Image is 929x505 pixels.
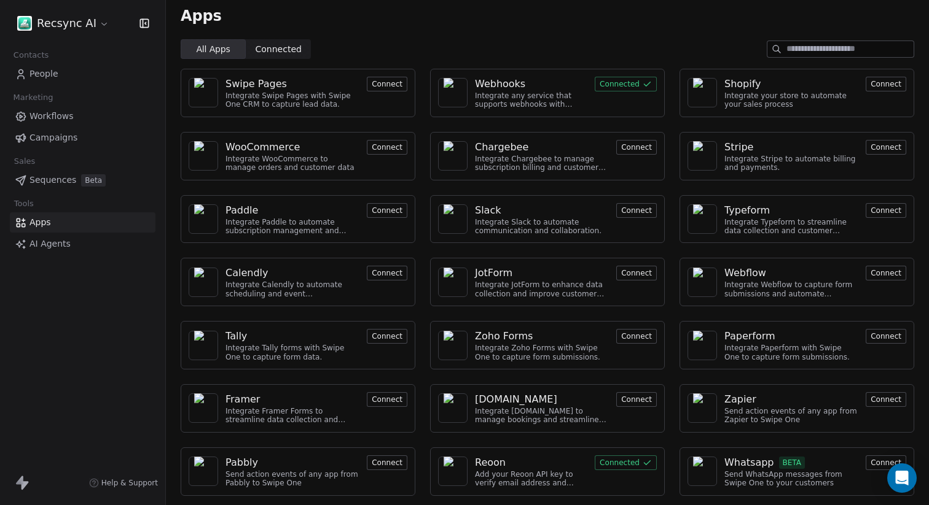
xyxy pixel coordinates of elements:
div: Integrate JotForm to enhance data collection and improve customer engagement. [475,280,609,298]
img: NA [194,331,213,360]
img: NA [444,141,462,171]
a: [DOMAIN_NAME] [475,392,609,407]
div: Integrate Zoho Forms with Swipe One to capture form submissions. [475,344,609,361]
img: NA [194,457,213,486]
a: NA [438,78,468,107]
img: NA [444,268,462,297]
button: Connect [866,77,906,91]
a: NA [189,141,218,171]
a: NA [189,393,218,423]
div: Integrate any service that supports webhooks with Swipe One to capture and automate data workflows. [475,91,587,109]
div: Integrate Paperform with Swipe One to capture form submissions. [724,344,858,361]
a: Connect [367,330,407,342]
button: Connect [616,266,657,280]
img: NA [693,331,711,360]
a: Connect [616,204,657,216]
img: NA [194,141,213,171]
a: NA [688,141,717,171]
span: Sales [9,152,41,171]
img: NA [194,268,213,297]
div: Webflow [724,266,766,280]
div: Zapier [724,392,756,407]
a: Zoho Forms [475,329,609,344]
a: Tally [225,329,359,344]
div: Integrate Typeform to streamline data collection and customer engagement. [724,218,858,236]
a: Connect [367,78,407,90]
img: NA [194,393,213,423]
a: SequencesBeta [10,170,155,190]
div: Shopify [724,77,761,91]
a: Swipe Pages [225,77,359,91]
img: NA [444,457,462,486]
div: Integrate Paddle to automate subscription management and customer engagement. [225,218,359,236]
div: Pabbly [225,455,258,470]
div: Send action events of any app from Zapier to Swipe One [724,407,858,425]
a: NA [189,78,218,107]
a: Connect [367,267,407,279]
div: Integrate Tally forms with Swipe One to capture form data. [225,344,359,361]
span: AI Agents [29,237,71,250]
a: Connect [616,141,657,153]
a: NA [438,268,468,297]
button: Connect [367,203,407,218]
span: Workflows [29,110,74,123]
a: Framer [225,392,359,407]
a: Stripe [724,140,858,155]
button: Connect [367,140,407,155]
img: NA [693,204,711,234]
a: Connected [595,457,657,468]
div: Open Intercom Messenger [887,463,917,493]
div: Integrate Stripe to automate billing and payments. [724,155,858,172]
a: Typeform [724,203,858,218]
button: Connect [367,392,407,407]
a: Chargebee [475,140,609,155]
button: Connect [866,203,906,218]
span: BETA [779,457,806,469]
div: Integrate Swipe Pages with Swipe One CRM to capture lead data. [225,91,359,109]
button: Connect [866,455,906,470]
a: NA [189,457,218,486]
span: Contacts [8,46,54,64]
a: Connect [866,204,906,216]
a: NA [438,331,468,360]
img: 7d7e097f7_logo.png [17,16,32,31]
button: Connected [595,77,657,91]
a: Reoon [475,455,587,470]
span: People [29,67,58,80]
div: Calendly [225,266,268,280]
button: Connect [866,392,906,407]
a: NA [189,204,218,234]
a: NA [688,393,717,423]
a: Apps [10,212,155,233]
button: Connect [616,392,657,407]
img: NA [693,141,711,171]
div: Chargebee [475,140,528,155]
button: Connect [616,329,657,344]
a: NA [189,331,218,360]
a: NA [189,268,218,297]
span: Apps [29,216,51,229]
div: Send action events of any app from Pabbly to Swipe One [225,470,359,488]
a: Connect [616,330,657,342]
a: Connect [866,267,906,279]
a: WhatsappBETA [724,455,858,470]
a: NA [438,393,468,423]
button: Connect [866,140,906,155]
a: Connect [866,78,906,90]
a: NA [688,204,717,234]
span: Campaigns [29,131,77,144]
div: Typeform [724,203,770,218]
div: Integrate your store to automate your sales process [724,91,858,109]
div: Integrate Calendly to automate scheduling and event management. [225,280,359,298]
img: NA [444,393,462,423]
a: Connected [595,78,657,90]
span: Marketing [8,88,58,107]
button: Connect [866,266,906,280]
img: NA [444,78,462,107]
div: Integrate WooCommerce to manage orders and customer data [225,155,359,172]
span: Connected [256,43,302,56]
img: NA [693,457,711,486]
a: Connect [866,330,906,342]
div: Paddle [225,203,258,218]
div: Tally [225,329,247,344]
